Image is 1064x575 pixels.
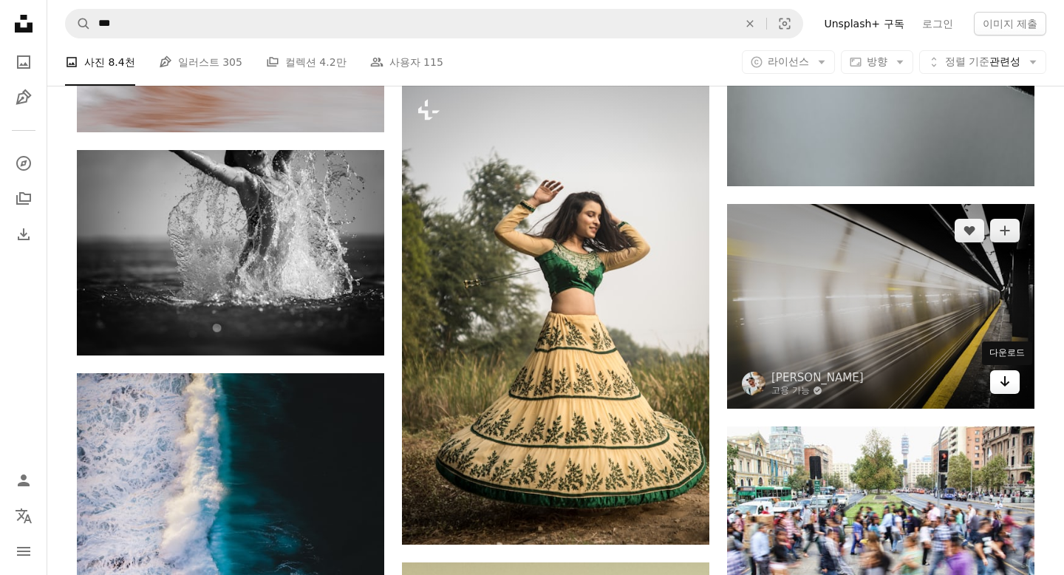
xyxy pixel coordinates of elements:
button: 시각적 검색 [767,10,802,38]
span: 방향 [867,55,887,67]
button: 컬렉션에 추가 [990,219,1020,242]
a: 로그인 / 가입 [9,466,38,495]
a: 다운로드 [990,370,1020,394]
button: 라이선스 [742,50,835,74]
a: Unsplash+ 구독 [815,12,913,35]
button: 삭제 [734,10,766,38]
a: 다운로드 내역 [9,220,38,249]
span: 115 [423,54,443,70]
a: 거리를 지나가는 사람들의 타임랩스 사진 [727,522,1034,535]
button: 메뉴 [9,537,38,566]
img: 열차의 타임랩스 사진 [727,204,1034,409]
a: 홈 — Unsplash [9,9,38,41]
a: 일러스트 305 [159,38,242,86]
button: 정렬 기준관련성 [919,50,1046,74]
button: 방향 [841,50,913,74]
span: 관련성 [945,55,1020,69]
a: 물 속의 여자의 그레이스케일 사진 [77,246,384,259]
a: 컬렉션 4.2만 [266,38,347,86]
span: 305 [222,54,242,70]
span: 4.2만 [319,54,346,70]
a: 사용자 115 [370,38,443,86]
a: 로그인 [913,12,962,35]
a: 탐색 [9,149,38,178]
a: 아름 다운 인도 소녀의 초상화입니다. 인도 전통 의상을 입은 젊은 힌두교 여성 레헹가 촐리 또는 사리 또는 사리 [402,307,709,320]
a: 컬렉션 [9,184,38,214]
button: 언어 [9,501,38,531]
form: 사이트 전체에서 이미지 찾기 [65,9,803,38]
div: 다운로드 [982,341,1032,365]
img: 물 속의 여자의 그레이스케일 사진 [77,150,384,355]
img: 아름 다운 인도 소녀의 초상화입니다. 인도 전통 의상을 입은 젊은 힌두교 여성 레헹가 촐리 또는 사리 또는 사리 [402,84,709,545]
button: 이미지 제출 [974,12,1046,35]
button: 좋아요 [955,219,984,242]
a: 고용 가능 [771,385,864,397]
a: 사진 [9,47,38,77]
button: Unsplash 검색 [66,10,91,38]
img: Tim Hüfner의 프로필로 이동 [742,372,765,395]
span: 정렬 기준 [945,55,989,67]
a: 열차의 타임랩스 사진 [727,299,1034,313]
span: 라이선스 [768,55,809,67]
a: 일러스트 [9,83,38,112]
a: [PERSON_NAME] [771,370,864,385]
